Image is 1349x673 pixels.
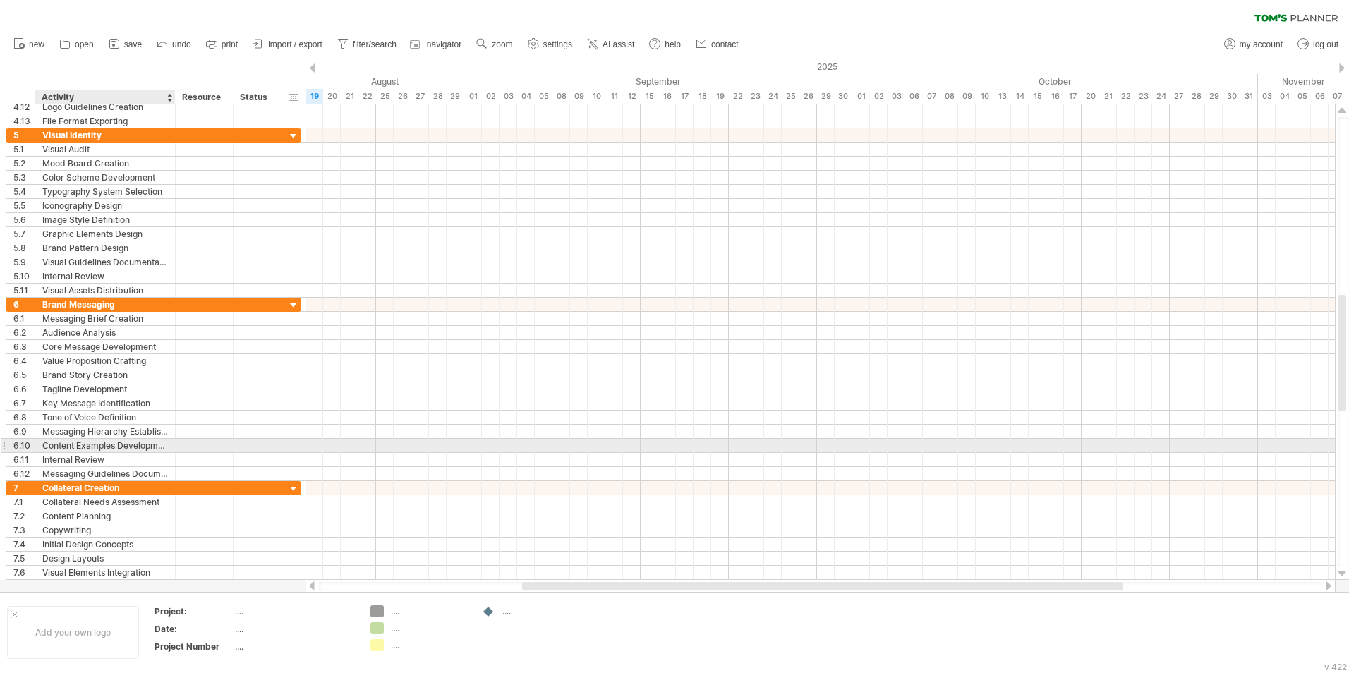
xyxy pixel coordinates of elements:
div: 5 [13,128,35,142]
div: Color Scheme Development [42,171,168,184]
div: Thursday, 21 August 2025 [341,89,358,104]
div: Tuesday, 14 October 2025 [1011,89,1029,104]
div: 5.6 [13,213,35,226]
div: Friday, 5 September 2025 [535,89,552,104]
div: File Format Exporting [42,114,168,128]
div: Tuesday, 19 August 2025 [306,89,323,104]
a: save [105,35,146,54]
span: print [222,40,238,49]
span: undo [172,40,191,49]
div: 7.5 [13,552,35,565]
div: 6.9 [13,425,35,438]
div: Collateral Creation [42,481,168,495]
span: my account [1240,40,1283,49]
div: Wednesday, 24 September 2025 [764,89,782,104]
div: Thursday, 16 October 2025 [1046,89,1064,104]
div: Image Style Definition [42,213,168,226]
div: .... [235,641,353,653]
div: Wednesday, 17 September 2025 [676,89,694,104]
div: 5.3 [13,171,35,184]
div: .... [391,622,468,634]
a: open [56,35,98,54]
div: .... [391,639,468,651]
div: 6.7 [13,396,35,410]
a: log out [1294,35,1343,54]
div: Tone of Voice Definition [42,411,168,424]
div: Messaging Brief Creation [42,312,168,325]
a: new [10,35,49,54]
div: 5.11 [13,284,35,297]
div: Monday, 25 August 2025 [376,89,394,104]
div: Thursday, 11 September 2025 [605,89,623,104]
div: Tuesday, 30 September 2025 [835,89,852,104]
div: Key Message Identification [42,396,168,410]
span: import / export [268,40,322,49]
div: Tagline Development [42,382,168,396]
div: Monday, 6 October 2025 [905,89,923,104]
div: Wednesday, 8 October 2025 [940,89,958,104]
span: navigator [427,40,461,49]
div: 6.12 [13,467,35,480]
div: Iconography Design [42,199,168,212]
div: Thursday, 25 September 2025 [782,89,799,104]
a: undo [153,35,195,54]
div: Content Planning [42,509,168,523]
div: Brand Pattern Design [42,241,168,255]
div: Friday, 7 November 2025 [1329,89,1346,104]
div: Monday, 13 October 2025 [993,89,1011,104]
a: filter/search [334,35,401,54]
div: .... [235,623,353,635]
div: Messaging Hierarchy Establishment [42,425,168,438]
div: 6 [13,298,35,311]
div: Wednesday, 15 October 2025 [1029,89,1046,104]
div: Monday, 8 September 2025 [552,89,570,104]
div: Wednesday, 5 November 2025 [1293,89,1311,104]
div: 6.3 [13,340,35,353]
div: Activity [42,90,167,104]
a: contact [692,35,743,54]
a: zoom [473,35,516,54]
div: Thursday, 23 October 2025 [1135,89,1152,104]
div: Design Layouts [42,552,168,565]
div: Friday, 12 September 2025 [623,89,641,104]
span: settings [543,40,572,49]
div: 5.10 [13,269,35,283]
div: Monday, 15 September 2025 [641,89,658,104]
div: Friday, 10 October 2025 [976,89,993,104]
div: Mood Board Creation [42,157,168,170]
span: save [124,40,142,49]
div: Brand Messaging [42,298,168,311]
div: 7.4 [13,538,35,551]
div: 6.4 [13,354,35,368]
div: 7.3 [13,523,35,537]
div: Thursday, 2 October 2025 [870,89,888,104]
div: 5.8 [13,241,35,255]
div: Add your own logo [7,606,139,659]
div: Monday, 3 November 2025 [1258,89,1276,104]
span: help [665,40,681,49]
div: Wednesday, 3 September 2025 [500,89,517,104]
div: Brand Story Creation [42,368,168,382]
div: 6.2 [13,326,35,339]
span: log out [1313,40,1338,49]
div: .... [235,605,353,617]
div: Monday, 27 October 2025 [1170,89,1187,104]
div: 5.9 [13,255,35,269]
div: 5.4 [13,185,35,198]
a: my account [1221,35,1287,54]
div: Tuesday, 21 October 2025 [1099,89,1117,104]
div: Audience Analysis [42,326,168,339]
div: Graphic Elements Design [42,227,168,241]
div: Project: [155,605,232,617]
div: Friday, 17 October 2025 [1064,89,1082,104]
div: Visual Identity [42,128,168,142]
span: open [75,40,94,49]
div: 6.10 [13,439,35,452]
div: Thursday, 6 November 2025 [1311,89,1329,104]
span: filter/search [353,40,397,49]
div: Friday, 31 October 2025 [1240,89,1258,104]
div: Tuesday, 7 October 2025 [923,89,940,104]
div: Friday, 29 August 2025 [447,89,464,104]
div: Monday, 1 September 2025 [464,89,482,104]
div: Messaging Guidelines Documentation [42,467,168,480]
